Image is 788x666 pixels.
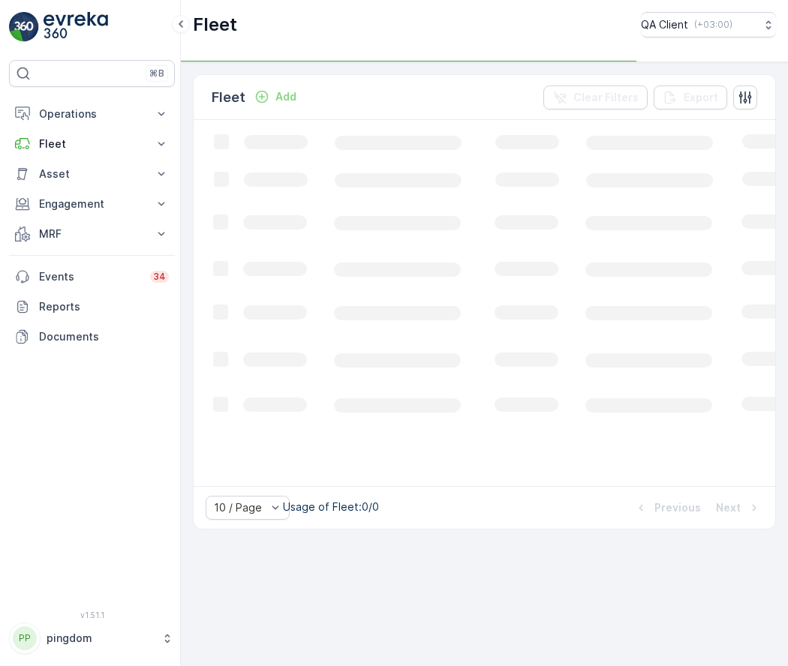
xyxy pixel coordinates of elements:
[39,269,141,284] p: Events
[543,85,648,109] button: Clear Filters
[193,13,237,37] p: Fleet
[9,12,39,42] img: logo
[275,89,296,104] p: Add
[248,88,302,106] button: Add
[39,106,145,121] p: Operations
[9,99,175,129] button: Operations
[39,226,145,241] p: MRF
[694,19,732,31] p: ( +03:00 )
[39,136,145,151] p: Fleet
[9,219,175,249] button: MRF
[9,159,175,189] button: Asset
[13,626,37,650] div: PP
[654,85,727,109] button: Export
[632,499,702,517] button: Previous
[212,87,245,108] p: Fleet
[39,166,145,181] p: Asset
[9,262,175,292] a: Events34
[47,631,154,646] p: pingdom
[654,500,701,515] p: Previous
[39,196,145,211] p: Engagement
[716,500,741,515] p: Next
[9,292,175,322] a: Reports
[39,329,169,344] p: Documents
[641,12,776,37] button: QA Client(+03:00)
[9,610,175,619] span: v 1.51.1
[641,17,688,32] p: QA Client
[9,622,175,654] button: PPpingdom
[153,271,166,283] p: 34
[44,12,108,42] img: logo_light-DOdMpM7g.png
[149,67,164,79] p: ⌘B
[283,499,379,514] p: Usage of Fleet : 0/0
[684,90,718,105] p: Export
[39,299,169,314] p: Reports
[573,90,639,105] p: Clear Filters
[9,189,175,219] button: Engagement
[9,129,175,159] button: Fleet
[714,499,763,517] button: Next
[9,322,175,352] a: Documents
